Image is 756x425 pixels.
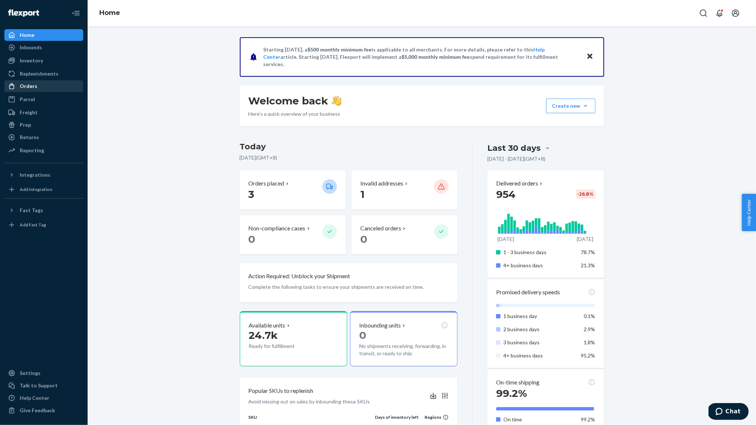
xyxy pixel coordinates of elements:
[20,382,58,389] div: Talk to Support
[249,321,285,330] p: Available units
[20,134,39,141] div: Returns
[4,55,83,66] a: Inventory
[69,6,83,20] button: Close Navigation
[8,9,39,17] img: Flexport logo
[4,42,83,53] a: Inbounds
[93,3,126,24] ol: breadcrumbs
[4,380,83,391] button: Talk to Support
[249,272,350,280] p: Action Required: Unblock your Shipment
[728,6,743,20] button: Open account menu
[503,326,575,333] p: 2 business days
[20,186,52,192] div: Add Integration
[496,188,515,200] span: 954
[4,219,83,231] a: Add Fast Tag
[4,107,83,118] a: Freight
[584,339,595,345] span: 1.8%
[4,184,83,195] a: Add Integration
[359,329,366,341] span: 0
[581,262,595,268] span: 21.3%
[20,394,49,402] div: Help Center
[20,44,42,51] div: Inbounds
[240,154,458,161] p: [DATE] ( GMT+8 )
[20,57,43,64] div: Inventory
[360,188,365,200] span: 1
[696,6,711,20] button: Open Search Box
[4,80,83,92] a: Orders
[546,99,595,113] button: Create new
[20,147,44,154] div: Reporting
[240,311,347,367] button: Available units24.7kReady for fulfillment
[360,224,401,233] p: Canceled orders
[503,352,575,359] p: 4+ business days
[4,405,83,416] button: Give Feedback
[503,249,575,256] p: 1 - 3 business days
[20,370,41,377] div: Settings
[742,194,756,231] button: Help Center
[360,179,403,188] p: Invalid addresses
[503,262,575,269] p: 4+ business days
[99,9,120,17] a: Home
[249,110,342,118] p: Here’s a quick overview of your business
[496,179,544,188] button: Delivered orders
[20,70,58,77] div: Replenishments
[249,329,278,341] span: 24.7k
[20,207,43,214] div: Fast Tags
[4,131,83,143] a: Returns
[712,6,727,20] button: Open notifications
[4,119,83,131] a: Prep
[20,83,37,90] div: Orders
[249,283,449,291] p: Complete the following tasks to ensure your shipments are received on time.
[4,29,83,41] a: Home
[331,96,342,106] img: hand-wave emoji
[581,416,595,422] span: 99.2%
[359,342,448,357] p: No shipments receiving, forwarding, in transit, or ready to ship
[308,46,372,53] span: $500 monthly minimum fee
[4,169,83,181] button: Integrations
[359,321,401,330] p: Inbounding units
[20,222,46,228] div: Add Fast Tag
[585,51,595,62] button: Close
[496,378,540,387] p: On-time shipping
[350,311,457,367] button: Inbounding units0No shipments receiving, forwarding, in transit, or ready to ship
[576,189,595,199] div: -26.8 %
[584,313,595,319] span: 0.1%
[249,342,316,350] p: Ready for fulfillment
[487,142,541,154] div: Last 30 days
[419,414,449,420] div: Regions
[498,236,514,243] p: [DATE]
[249,233,256,245] span: 0
[4,68,83,80] a: Replenishments
[581,352,595,359] span: 95.2%
[20,109,38,116] div: Freight
[249,387,314,395] p: Popular SKUs to replenish
[240,215,346,254] button: Non-compliance cases 0
[20,407,55,414] div: Give Feedback
[4,93,83,105] a: Parcel
[240,141,458,153] h3: Today
[249,179,284,188] p: Orders placed
[496,288,560,296] p: Promised delivery speeds
[709,403,749,421] iframe: Opens a widget where you can chat to one of our agents
[240,171,346,210] button: Orders placed 3
[487,155,545,162] p: [DATE] - [DATE] ( GMT+8 )
[249,398,370,405] p: Avoid missing out on sales by inbounding these SKUs
[496,387,527,399] span: 99.2%
[577,236,593,243] p: [DATE]
[352,215,457,254] button: Canceled orders 0
[249,224,306,233] p: Non-compliance cases
[4,392,83,404] a: Help Center
[581,249,595,255] span: 78.7%
[584,326,595,332] span: 2.9%
[360,233,367,245] span: 0
[264,46,579,68] p: Starting [DATE], a is applicable to all merchants. For more details, please refer to this article...
[20,121,31,129] div: Prep
[20,31,34,39] div: Home
[20,96,35,103] div: Parcel
[249,188,254,200] span: 3
[503,416,575,423] p: On time
[4,367,83,379] a: Settings
[402,54,470,60] span: $5,000 monthly minimum fee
